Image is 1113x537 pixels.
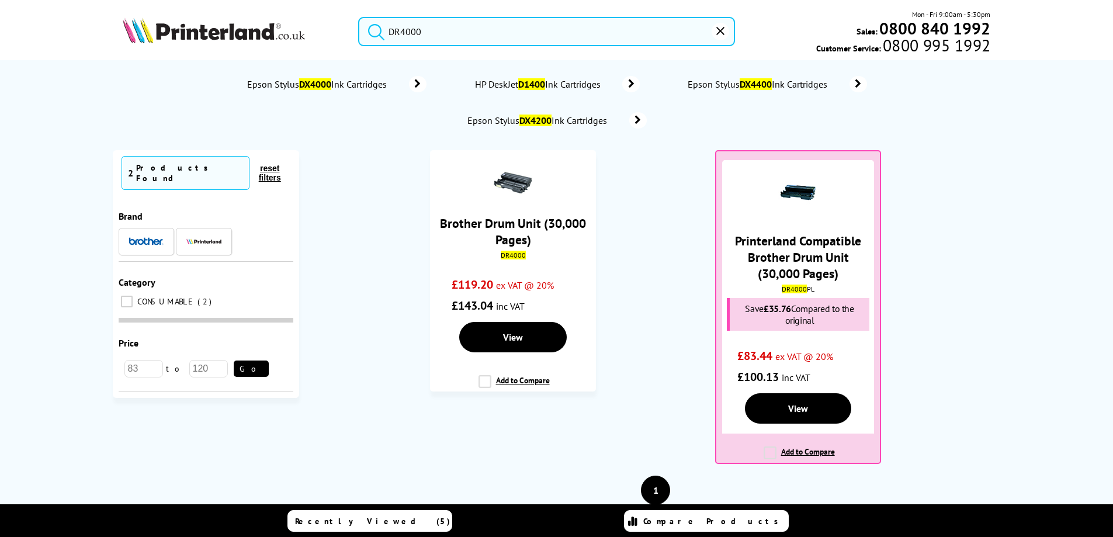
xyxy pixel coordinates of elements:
[503,331,523,343] span: View
[119,337,138,349] span: Price
[163,363,189,374] span: to
[764,446,835,469] label: Add to Compare
[124,360,163,377] input: 83
[234,361,269,377] button: Go
[764,303,791,314] span: £35.76
[358,17,735,46] input: Search product or brand
[519,115,552,126] mark: DX4200
[879,18,990,39] b: 0800 840 1992
[778,172,819,213] img: 11316050-small.jpg
[518,78,545,90] mark: D1400
[128,167,133,179] span: 2
[493,171,533,195] img: OR1790000021215.gif
[123,18,305,43] img: Printerland Logo
[878,23,990,34] a: 0800 840 1992
[136,162,243,183] div: Products Found
[782,285,807,293] mark: DR4000
[479,375,550,397] label: Add to Compare
[287,510,452,532] a: Recently Viewed (5)
[189,360,228,377] input: 120
[501,251,526,259] mark: DR4000
[737,348,772,363] span: £83.44
[246,76,427,92] a: Epson StylusDX4000Ink Cartridges
[123,18,344,46] a: Printerland Logo
[727,298,869,331] div: Save Compared to the original
[452,298,493,313] span: £143.04
[246,78,391,90] span: Epson Stylus Ink Cartridges
[686,78,832,90] span: Epson Stylus Ink Cartridges
[686,76,867,92] a: Epson StylusDX4400Ink Cartridges
[440,215,586,248] a: Brother Drum Unit (30,000 Pages)
[912,9,990,20] span: Mon - Fri 9:00am - 5:30pm
[881,40,990,51] span: 0800 995 1992
[295,516,450,526] span: Recently Viewed (5)
[745,393,851,424] a: View
[121,296,133,307] input: CONSUMABLE 2
[740,78,772,90] mark: DX4400
[119,276,155,288] span: Category
[249,163,290,183] button: reset filters
[473,76,640,92] a: HP DeskJetD1400Ink Cartridges
[299,78,331,90] mark: DX4000
[186,238,221,244] img: Printerland
[782,372,810,383] span: inc VAT
[857,26,878,37] span: Sales:
[459,322,567,352] a: View
[496,300,525,312] span: inc VAT
[129,237,164,245] img: Brother
[134,296,196,307] span: CONSUMABLE
[775,351,833,362] span: ex VAT @ 20%
[816,40,990,54] span: Customer Service:
[119,210,143,222] span: Brand
[737,369,779,384] span: £100.13
[466,115,612,126] span: Epson Stylus Ink Cartridges
[197,296,214,307] span: 2
[473,78,605,90] span: HP DeskJet Ink Cartridges
[466,112,647,129] a: Epson StylusDX4200Ink Cartridges
[788,403,808,414] span: View
[624,510,789,532] a: Compare Products
[725,285,871,293] div: PL
[735,233,861,282] a: Printerland Compatible Brother Drum Unit (30,000 Pages)
[643,516,785,526] span: Compare Products
[452,277,493,292] span: £119.20
[496,279,554,291] span: ex VAT @ 20%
